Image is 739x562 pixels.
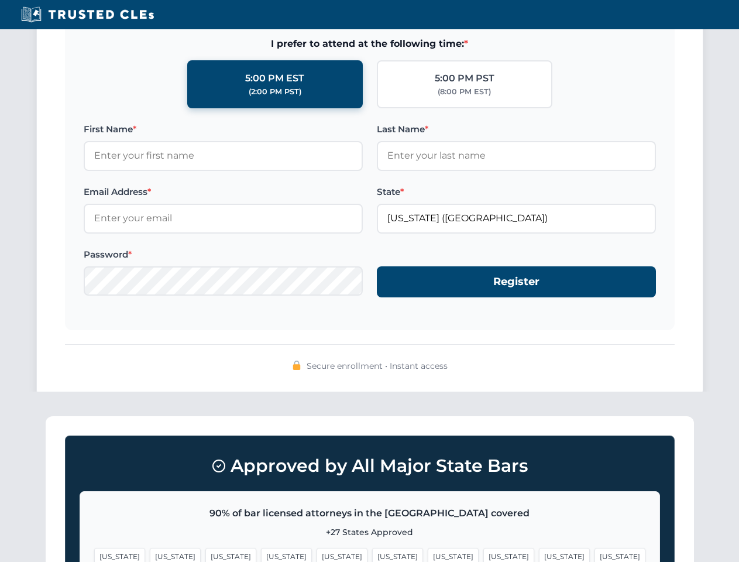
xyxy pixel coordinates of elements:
[292,361,301,370] img: 🔒
[438,86,491,98] div: (8:00 PM EST)
[84,36,656,52] span: I prefer to attend at the following time:
[94,526,645,539] p: +27 States Approved
[249,86,301,98] div: (2:00 PM PST)
[377,122,656,136] label: Last Name
[377,204,656,233] input: Florida (FL)
[307,359,448,372] span: Secure enrollment • Instant access
[84,185,363,199] label: Email Address
[80,450,660,482] h3: Approved by All Major State Bars
[245,71,304,86] div: 5:00 PM EST
[377,185,656,199] label: State
[18,6,157,23] img: Trusted CLEs
[94,506,645,521] p: 90% of bar licensed attorneys in the [GEOGRAPHIC_DATA] covered
[84,141,363,170] input: Enter your first name
[435,71,494,86] div: 5:00 PM PST
[84,122,363,136] label: First Name
[84,248,363,262] label: Password
[377,266,656,297] button: Register
[84,204,363,233] input: Enter your email
[377,141,656,170] input: Enter your last name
